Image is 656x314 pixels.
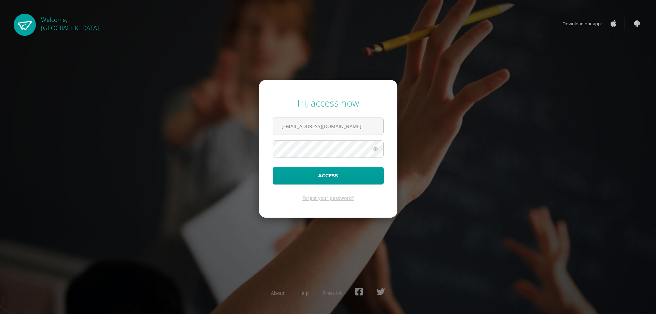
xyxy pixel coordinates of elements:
[323,290,342,296] a: Press kit
[41,24,99,32] span: [GEOGRAPHIC_DATA]
[273,118,383,135] input: Correo electrónico o usuario
[298,290,309,296] a: Help
[41,14,99,32] div: Welcome,
[273,96,384,109] div: Hi, access now
[273,167,384,185] button: Access
[302,195,354,201] a: Forgot your password?
[271,290,285,296] a: About
[562,17,609,30] span: Download our app:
